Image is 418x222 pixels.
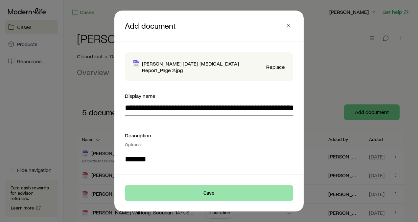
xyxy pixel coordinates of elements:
[125,21,284,31] p: Add document
[125,142,293,147] div: Optional
[266,64,285,70] button: Replace
[125,185,293,201] button: Save
[125,131,293,147] div: Description
[142,60,266,73] p: [PERSON_NAME] [DATE] [MEDICAL_DATA] Report_Page 2.jpg
[125,92,293,100] div: Display name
